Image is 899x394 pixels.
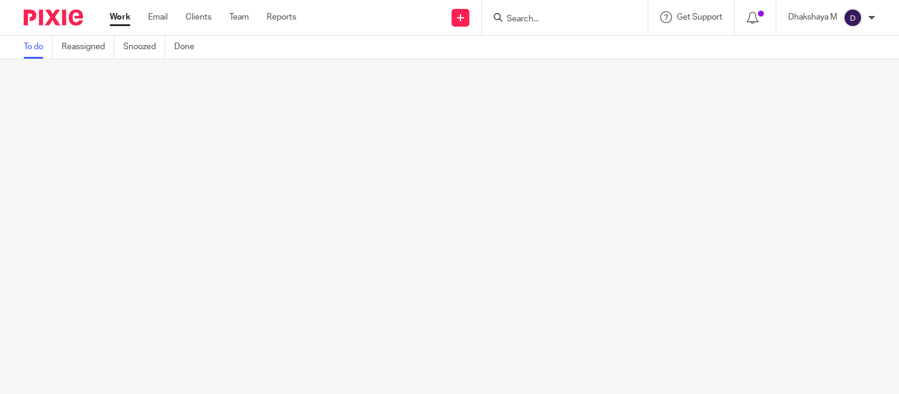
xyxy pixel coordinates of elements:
a: Reports [267,11,296,23]
img: Pixie [24,9,83,25]
p: Dhakshaya M [788,11,837,23]
a: Reassigned [62,36,114,59]
span: Get Support [677,13,722,21]
input: Search [506,14,612,25]
a: To do [24,36,53,59]
a: Email [148,11,168,23]
a: Clients [185,11,212,23]
a: Done [174,36,203,59]
a: Team [229,11,249,23]
a: Work [110,11,130,23]
img: svg%3E [843,8,862,27]
a: Snoozed [123,36,165,59]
